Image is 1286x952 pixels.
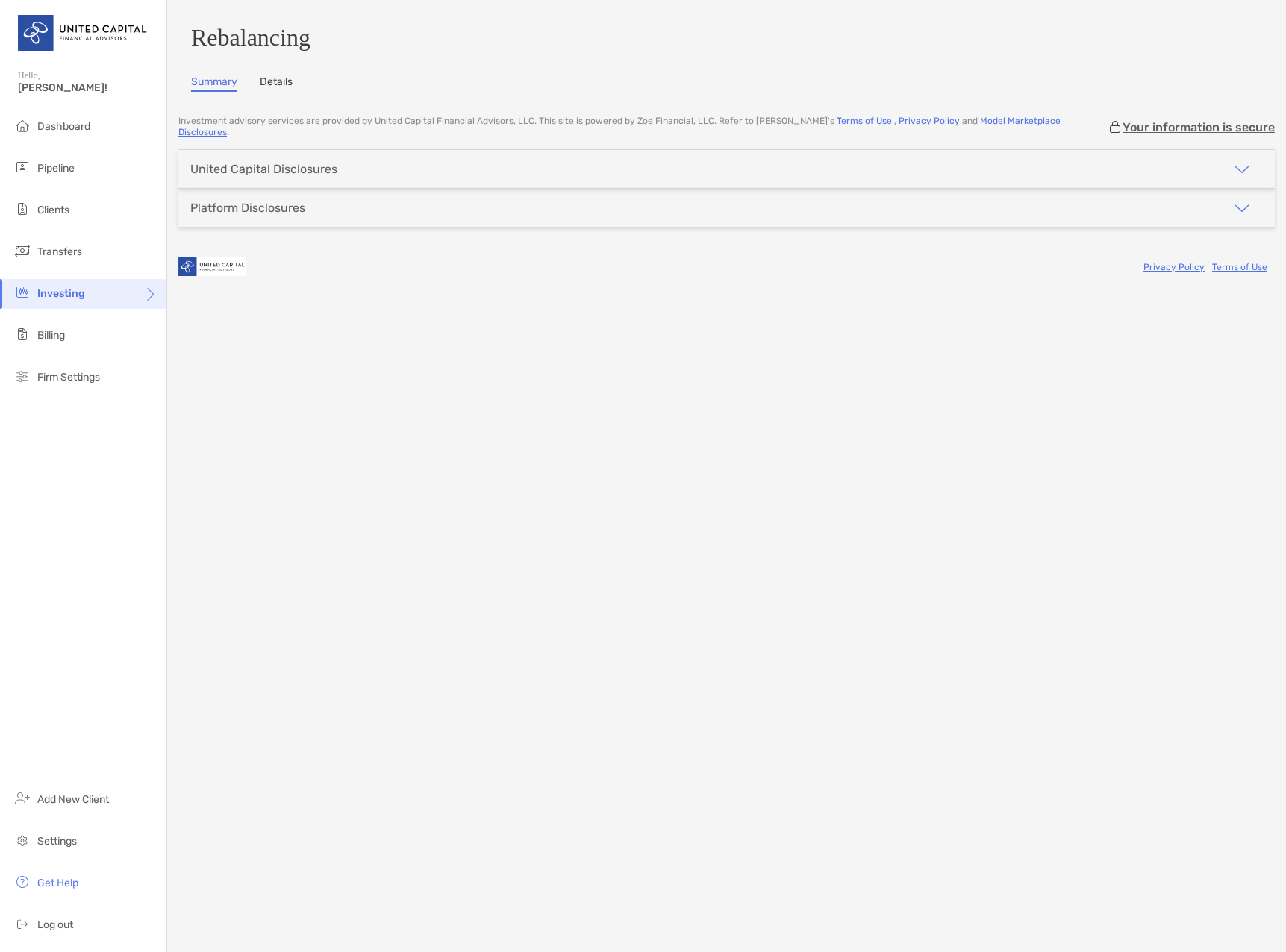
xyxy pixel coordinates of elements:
[13,831,31,849] img: settings icon
[13,284,31,301] img: investing icon
[18,6,149,60] img: United Capital Logo
[13,915,31,933] img: logout icon
[13,873,31,891] img: get-help icon
[37,204,69,216] span: Clients
[1123,120,1275,134] p: Your information is secure
[37,245,82,258] span: Transfers
[1233,160,1251,178] img: icon arrow
[191,75,237,92] a: Summary
[13,367,31,385] img: firm-settings icon
[1143,262,1205,272] a: Privacy Policy
[178,116,1108,138] p: Investment advisory services are provided by United Capital Financial Advisors, LLC . This site i...
[37,120,90,133] span: Dashboard
[837,116,892,126] a: Terms of Use
[899,116,960,126] a: Privacy Policy
[13,158,31,176] img: pipeline icon
[37,287,85,300] span: Investing
[191,24,1262,51] h3: Rebalancing
[178,250,246,284] img: company logo
[1212,262,1267,272] a: Terms of Use
[37,371,100,383] span: Firm Settings
[37,835,77,848] span: Settings
[13,242,31,260] img: transfers icon
[13,789,31,807] img: add_new_client icon
[37,793,109,806] span: Add New Client
[37,877,78,889] span: Get Help
[37,329,65,342] span: Billing
[1233,199,1251,217] img: icon arrow
[190,201,305,215] div: Platform Disclosures
[37,918,73,931] span: Log out
[13,200,31,218] img: clients icon
[13,116,31,134] img: dashboard icon
[178,116,1061,137] a: Model Marketplace Disclosures
[190,162,337,176] div: United Capital Disclosures
[37,162,75,175] span: Pipeline
[18,81,157,94] span: [PERSON_NAME]!
[13,325,31,343] img: billing icon
[260,75,293,92] a: Details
